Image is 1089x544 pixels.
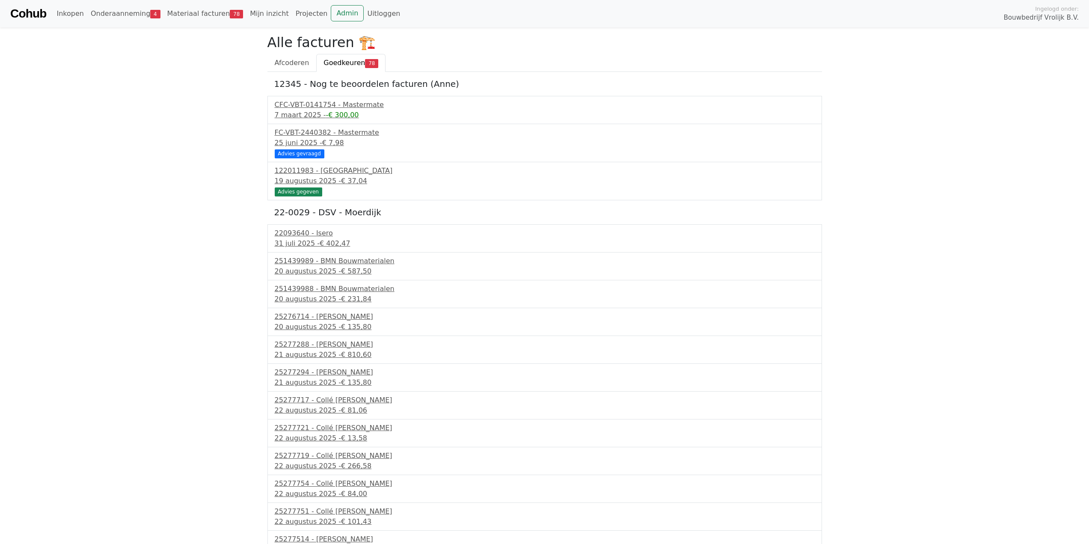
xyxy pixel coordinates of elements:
[275,266,815,276] div: 20 augustus 2025 -
[1003,13,1079,23] span: Bouwbedrijf Vrolijk B.V.
[275,128,815,138] div: FC-VBT-2440382 - Mastermate
[323,59,365,67] span: Goedkeuren
[164,5,247,22] a: Materiaal facturen78
[275,506,815,527] a: 25277751 - Collé [PERSON_NAME]22 augustus 2025 -€ 101,43
[275,166,815,195] a: 122011983 - [GEOGRAPHIC_DATA]19 augustus 2025 -€ 37,04 Advies gegeven
[275,423,815,433] div: 25277721 - Collé [PERSON_NAME]
[275,367,815,378] div: 25277294 - [PERSON_NAME]
[341,517,371,526] span: € 101,43
[230,10,243,18] span: 78
[364,5,404,22] a: Uitloggen
[275,479,815,499] a: 25277754 - Collé [PERSON_NAME]22 augustus 2025 -€ 84,00
[275,59,309,67] span: Afcoderen
[341,323,371,331] span: € 135,80
[275,517,815,527] div: 22 augustus 2025 -
[1035,5,1079,13] span: Ingelogd onder:
[292,5,331,22] a: Projecten
[275,187,322,196] div: Advies gegeven
[341,434,367,442] span: € 13,58
[341,378,371,386] span: € 135,80
[10,3,46,24] a: Cohub
[275,423,815,443] a: 25277721 - Collé [PERSON_NAME]22 augustus 2025 -€ 13,58
[275,138,815,148] div: 25 juni 2025 -
[275,128,815,157] a: FC-VBT-2440382 - Mastermate25 juni 2025 -€ 7,98 Advies gevraagd
[267,34,822,51] h2: Alle facturen 🏗️
[275,100,815,120] a: CFC-VBT-0141754 - Mastermate7 maart 2025 --€ 300,00
[341,406,367,414] span: € 81,06
[275,322,815,332] div: 20 augustus 2025 -
[331,5,364,21] a: Admin
[246,5,292,22] a: Mijn inzicht
[275,378,815,388] div: 21 augustus 2025 -
[275,451,815,461] div: 25277719 - Collé [PERSON_NAME]
[275,489,815,499] div: 22 augustus 2025 -
[275,339,815,360] a: 25277288 - [PERSON_NAME]21 augustus 2025 -€ 810,60
[275,228,815,238] div: 22093640 - Isero
[326,111,359,119] span: -€ 300,00
[274,207,815,217] h5: 22-0029 - DSV - Moerdijk
[275,506,815,517] div: 25277751 - Collé [PERSON_NAME]
[87,5,164,22] a: Onderaanneming4
[275,350,815,360] div: 21 augustus 2025 -
[316,54,386,72] a: Goedkeuren78
[275,284,815,304] a: 251439988 - BMN Bouwmaterialen20 augustus 2025 -€ 231,84
[275,395,815,405] div: 25277717 - Collé [PERSON_NAME]
[275,110,815,120] div: 7 maart 2025 -
[275,228,815,249] a: 22093640 - Isero31 juli 2025 -€ 402,47
[275,294,815,304] div: 20 augustus 2025 -
[275,312,815,332] a: 25276714 - [PERSON_NAME]20 augustus 2025 -€ 135,80
[275,395,815,416] a: 25277717 - Collé [PERSON_NAME]22 augustus 2025 -€ 81,06
[275,256,815,276] a: 251439989 - BMN Bouwmaterialen20 augustus 2025 -€ 587,50
[275,284,815,294] div: 251439988 - BMN Bouwmaterialen
[341,295,371,303] span: € 231,84
[275,367,815,388] a: 25277294 - [PERSON_NAME]21 augustus 2025 -€ 135,80
[275,238,815,249] div: 31 juli 2025 -
[275,461,815,471] div: 22 augustus 2025 -
[341,490,367,498] span: € 84,00
[150,10,160,18] span: 4
[322,139,344,147] span: € 7,98
[275,166,815,176] div: 122011983 - [GEOGRAPHIC_DATA]
[275,149,324,158] div: Advies gevraagd
[267,54,317,72] a: Afcoderen
[275,312,815,322] div: 25276714 - [PERSON_NAME]
[275,256,815,266] div: 251439989 - BMN Bouwmaterialen
[341,462,371,470] span: € 266,58
[53,5,87,22] a: Inkopen
[341,267,371,275] span: € 587,50
[274,79,815,89] h5: 12345 - Nog te beoordelen facturen (Anne)
[275,451,815,471] a: 25277719 - Collé [PERSON_NAME]22 augustus 2025 -€ 266,58
[320,239,350,247] span: € 402,47
[341,351,371,359] span: € 810,60
[365,59,378,68] span: 78
[275,339,815,350] div: 25277288 - [PERSON_NAME]
[341,177,367,185] span: € 37,04
[275,100,815,110] div: CFC-VBT-0141754 - Mastermate
[275,479,815,489] div: 25277754 - Collé [PERSON_NAME]
[275,433,815,443] div: 22 augustus 2025 -
[275,176,815,186] div: 19 augustus 2025 -
[275,405,815,416] div: 22 augustus 2025 -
